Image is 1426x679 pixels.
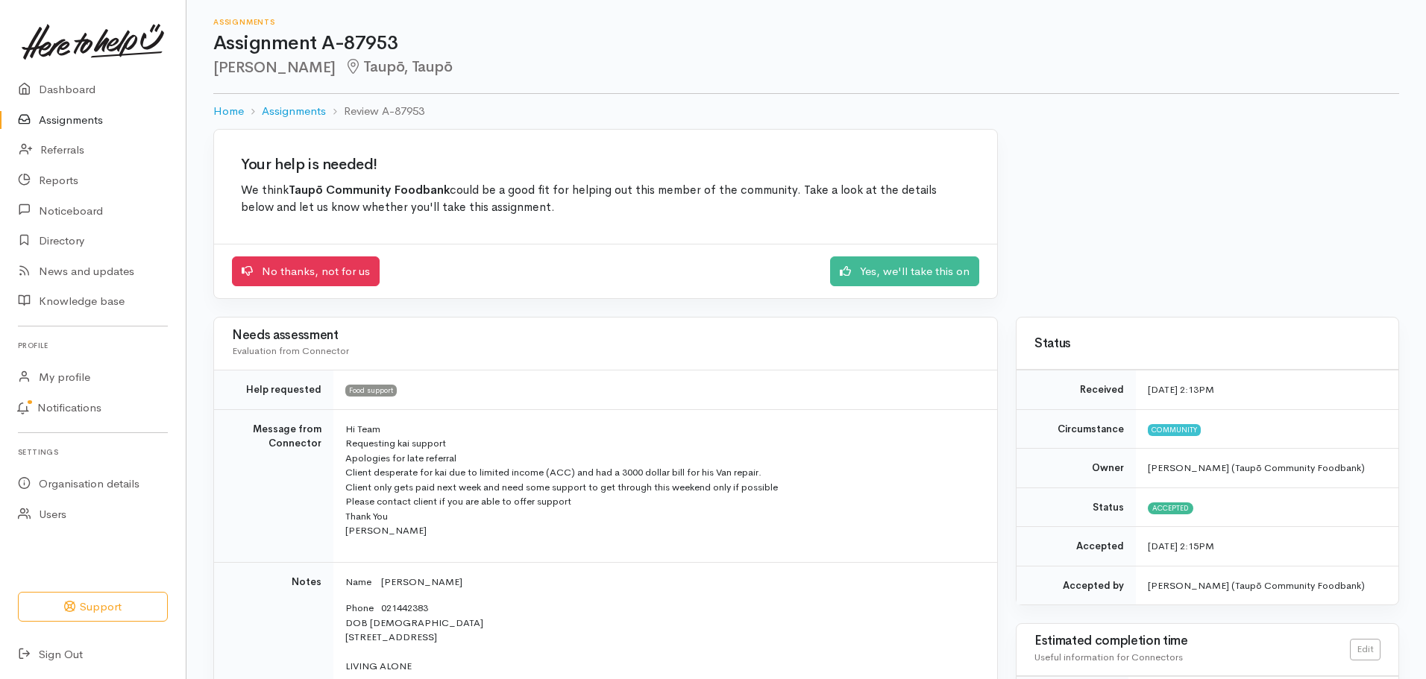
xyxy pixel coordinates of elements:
[1136,566,1398,604] td: [PERSON_NAME] (Taupō Community Foodbank)
[1148,383,1214,396] time: [DATE] 2:13PM
[232,329,979,343] h3: Needs assessment
[213,33,1399,54] h1: Assignment A-87953
[1034,337,1381,351] h3: Status
[213,18,1399,26] h6: Assignments
[232,344,349,357] span: Evaluation from Connector
[1017,370,1136,410] td: Received
[345,422,979,538] p: Hi Team Requesting kai support Apologies for late referral Client desperate for kai due to limite...
[214,370,333,410] td: Help requested
[1148,540,1214,552] time: [DATE] 2:15PM
[345,575,979,590] p: Name [PERSON_NAME]
[1148,502,1193,514] span: Accepted
[213,94,1399,129] nav: breadcrumb
[326,103,424,120] li: Review A-87953
[1017,566,1136,604] td: Accepted by
[241,182,970,217] p: We think could be a good fit for helping out this member of the community. Take a look at the det...
[18,335,168,356] h6: Profile
[1034,651,1183,663] span: Useful information for Connectors
[1148,461,1365,474] span: [PERSON_NAME] (Taupō Community Foodbank)
[1017,409,1136,449] td: Circumstance
[1034,634,1350,648] h3: Estimated completion time
[214,409,333,562] td: Message from Connector
[345,385,397,397] span: Food support
[289,183,450,198] b: Taupō Community Foodbank
[1148,424,1201,436] span: Community
[18,442,168,462] h6: Settings
[1017,487,1136,527] td: Status
[1017,449,1136,488] td: Owner
[232,256,380,287] a: No thanks, not for us
[241,157,970,173] h2: Your help is needed!
[213,103,244,120] a: Home
[213,59,1399,76] h2: [PERSON_NAME]
[830,256,979,287] a: Yes, we'll take this on
[18,592,168,622] button: Support
[1017,527,1136,566] td: Accepted
[1350,639,1381,660] a: Edit
[345,57,453,76] span: Taupō, Taupō
[262,103,326,120] a: Assignments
